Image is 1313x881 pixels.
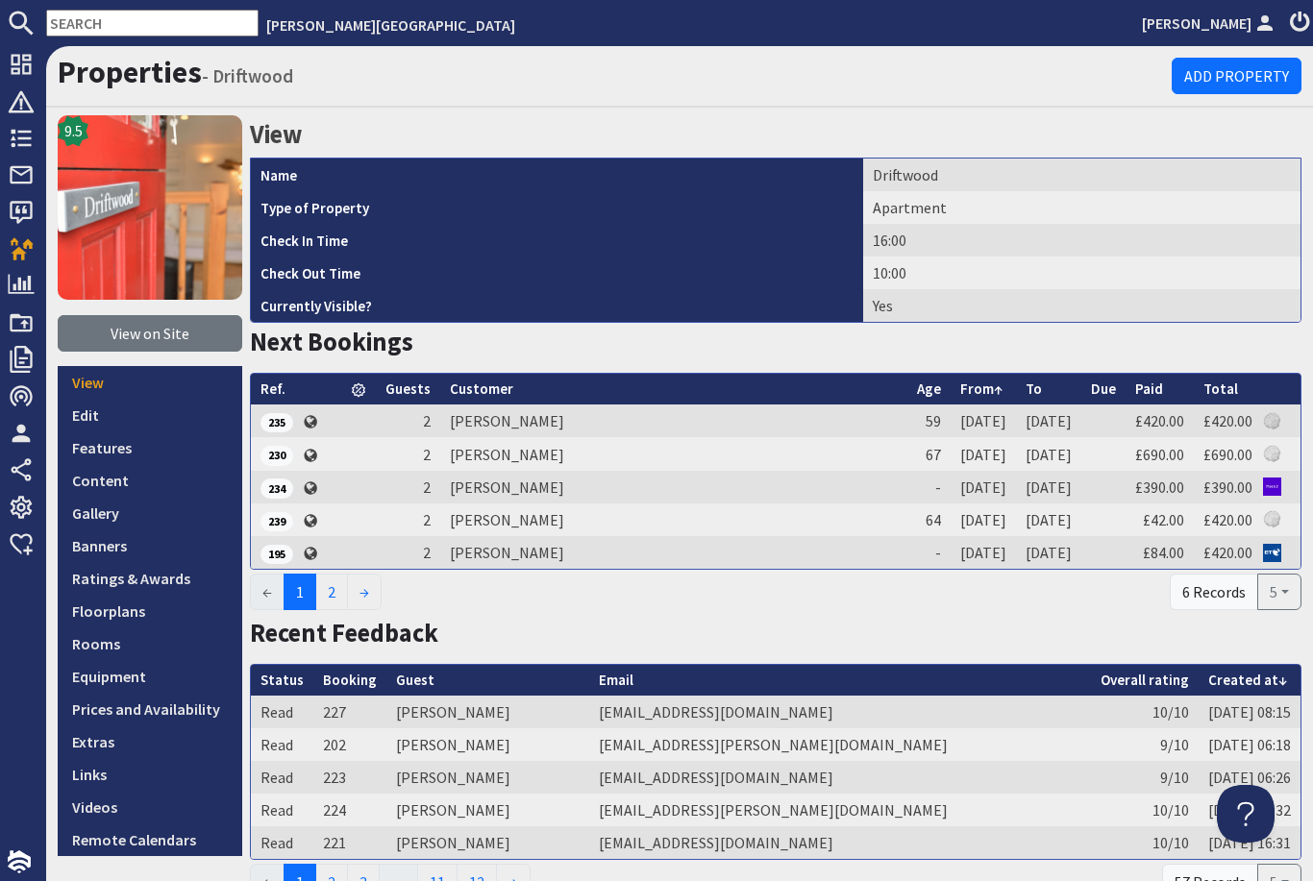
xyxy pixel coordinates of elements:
[1199,728,1301,761] td: [DATE] 06:18
[260,671,304,689] a: Status
[58,562,242,595] a: Ratings & Awards
[58,366,242,399] a: View
[251,794,313,826] td: Read
[907,404,951,437] td: 59
[251,728,313,761] td: Read
[323,768,346,787] a: 223
[266,15,515,35] a: [PERSON_NAME][GEOGRAPHIC_DATA]
[1091,728,1199,761] td: 9/10
[58,115,242,300] a: Driftwood's icon9.5
[260,543,293,562] a: 195
[589,696,1091,728] td: [EMAIL_ADDRESS][DOMAIN_NAME]
[907,471,951,503] td: -
[907,536,951,569] td: -
[599,671,633,689] a: Email
[1263,412,1281,430] img: Referer: Althea House
[1016,471,1081,503] td: [DATE]
[58,791,242,823] a: Videos
[951,437,1016,470] td: [DATE]
[323,671,377,689] a: Booking
[1091,761,1199,794] td: 9/10
[450,379,513,398] a: Customer
[1135,411,1184,430] a: £420.00
[260,413,293,432] span: 235
[58,399,242,431] a: Edit
[1016,503,1081,536] td: [DATE]
[1203,411,1252,430] a: £420.00
[323,833,346,852] a: 221
[58,660,242,693] a: Equipment
[951,404,1016,437] td: [DATE]
[46,10,259,37] input: SEARCH
[347,574,382,610] a: →
[323,800,346,820] a: 224
[1026,379,1042,398] a: To
[386,826,589,859] td: [PERSON_NAME]
[260,512,293,531] span: 239
[1199,696,1301,728] td: [DATE] 08:15
[1203,510,1252,529] a: £420.00
[423,543,431,562] span: 2
[423,510,431,529] span: 2
[423,411,431,430] span: 2
[1016,536,1081,569] td: [DATE]
[1142,12,1278,35] a: [PERSON_NAME]
[58,823,242,856] a: Remote Calendars
[1135,379,1163,398] a: Paid
[1091,794,1199,826] td: 10/10
[58,627,242,660] a: Rooms
[1135,477,1184,497] a: £390.00
[58,53,202,91] a: Properties
[386,794,589,826] td: [PERSON_NAME]
[907,437,951,470] td: 67
[251,289,863,322] th: Currently Visible?
[1263,477,1281,496] img: Referer: Yahoo
[589,826,1091,859] td: [EMAIL_ADDRESS][DOMAIN_NAME]
[251,826,313,859] td: Read
[1143,543,1184,562] a: £84.00
[251,224,863,257] th: Check In Time
[1016,404,1081,437] td: [DATE]
[58,431,242,464] a: Features
[250,326,413,357] a: Next Bookings
[917,379,941,398] a: Age
[423,445,431,464] span: 2
[1263,544,1281,562] img: Referer: BT.com
[589,761,1091,794] td: [EMAIL_ADDRESS][DOMAIN_NAME]
[250,617,438,649] a: Recent Feedback
[1091,826,1199,859] td: 10/10
[863,289,1301,322] td: Yes
[1257,574,1301,610] button: 5
[58,464,242,497] a: Content
[284,574,316,610] span: 1
[1203,445,1252,464] a: £690.00
[386,761,589,794] td: [PERSON_NAME]
[951,536,1016,569] td: [DATE]
[1143,510,1184,529] a: £42.00
[323,702,346,722] a: 227
[863,224,1301,257] td: 16:00
[386,696,589,728] td: [PERSON_NAME]
[260,545,293,564] span: 195
[589,794,1091,826] td: [EMAIL_ADDRESS][PERSON_NAME][DOMAIN_NAME]
[589,728,1091,761] td: [EMAIL_ADDRESS][PERSON_NAME][DOMAIN_NAME]
[396,671,434,689] a: Guest
[58,758,242,791] a: Links
[863,159,1301,191] td: Driftwood
[960,379,1003,398] a: From
[260,379,285,398] a: Ref.
[1016,437,1081,470] td: [DATE]
[440,503,907,536] td: [PERSON_NAME]
[58,595,242,627] a: Floorplans
[1199,794,1301,826] td: [DATE] 07:32
[907,503,951,536] td: 64
[951,471,1016,503] td: [DATE]
[58,497,242,529] a: Gallery
[440,404,907,437] td: [PERSON_NAME]
[260,444,293,463] a: 230
[64,119,83,142] span: 9.5
[1199,826,1301,859] td: [DATE] 16:31
[260,510,293,529] a: 239
[1263,510,1281,528] img: Referer: Althea House
[1203,543,1252,562] a: £420.00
